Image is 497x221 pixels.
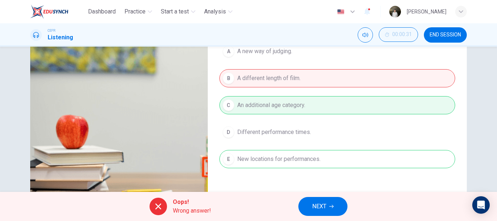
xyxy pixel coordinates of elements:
img: EduSynch logo [30,4,68,19]
div: [PERSON_NAME] [407,7,446,16]
img: Short Film Festival [30,42,208,220]
img: en [336,9,345,15]
img: Profile picture [389,6,401,17]
h1: Listening [48,33,73,42]
span: Analysis [204,7,226,16]
span: Practice [124,7,146,16]
div: Hide [379,27,418,43]
span: Start a test [161,7,189,16]
button: 00:00:31 [379,27,418,42]
span: Dashboard [88,7,116,16]
button: NEXT [298,197,347,216]
span: Oops! [173,198,211,206]
button: Dashboard [85,5,119,18]
button: Start a test [158,5,198,18]
button: Analysis [201,5,235,18]
button: Practice [122,5,155,18]
button: END SESSION [424,27,467,43]
a: EduSynch logo [30,4,85,19]
div: Open Intercom Messenger [472,196,490,214]
span: END SESSION [430,32,461,38]
span: Wrong answer! [173,206,211,215]
div: Mute [358,27,373,43]
span: NEXT [312,201,326,212]
span: 00:00:31 [392,32,412,38]
span: CEFR [48,28,55,33]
